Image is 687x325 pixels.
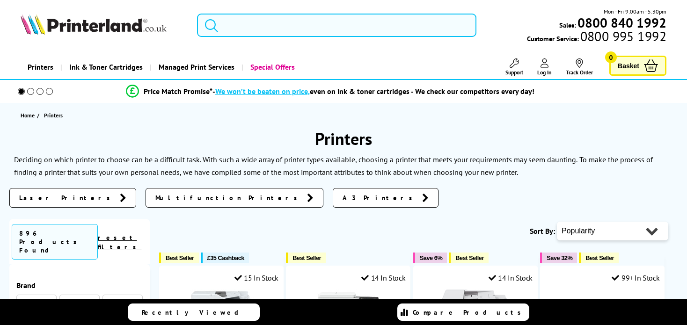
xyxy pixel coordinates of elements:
span: Log In [537,69,552,76]
a: Multifunction Printers [146,188,323,208]
div: 15 In Stock [234,273,278,282]
span: Best Seller [585,254,614,261]
button: Best Seller [286,253,326,263]
a: Special Offers [241,55,302,79]
span: Compare Products [413,308,526,317]
a: Laser Printers [9,188,136,208]
a: Support [505,58,523,76]
a: A3 Printers [333,188,439,208]
a: Printers [21,55,60,79]
span: Save 6% [420,254,442,261]
span: Printers [44,112,63,119]
button: Save 32% [540,253,577,263]
span: Support [505,69,523,76]
span: Best Seller [292,254,321,261]
a: Printerland Logo [21,14,185,36]
span: Multifunction Printers [155,193,302,202]
img: Printerland Logo [21,14,167,35]
span: Laser Printers [19,193,115,202]
button: Save 6% [413,253,447,263]
span: 896 Products Found [12,224,98,260]
a: Compare Products [397,303,529,321]
a: Home [21,110,37,120]
li: modal_Promise [5,83,655,100]
span: 0800 995 1992 [579,32,666,41]
button: Best Seller [159,253,199,263]
span: Ink & Toner Cartridges [69,55,143,79]
span: Basket [618,59,639,72]
a: Ink & Toner Cartridges [60,55,150,79]
span: Best Seller [455,254,484,261]
b: 0800 840 1992 [577,14,666,31]
h1: Printers [9,128,678,150]
span: Customer Service: [527,32,666,43]
a: Track Order [566,58,593,76]
div: 14 In Stock [361,273,405,282]
span: Best Seller [166,254,194,261]
span: Sales: [559,21,576,29]
span: Recently Viewed [142,308,248,317]
span: 0 [605,51,617,63]
span: We won’t be beaten on price, [215,87,310,96]
div: - even on ink & toner cartridges - We check our competitors every day! [212,87,534,96]
a: reset filters [98,233,141,251]
button: Best Seller [579,253,619,263]
a: Managed Print Services [150,55,241,79]
button: Best Seller [449,253,489,263]
div: 14 In Stock [489,273,533,282]
a: Recently Viewed [128,303,260,321]
span: £35 Cashback [207,254,244,261]
div: 99+ In Stock [612,273,659,282]
p: Deciding on which printer to choose can be a difficult task. With such a wide array of printer ty... [14,155,577,164]
span: Brand [16,281,143,290]
button: £35 Cashback [201,253,249,263]
p: To make the process of finding a printer that suits your own personal needs, we have compiled som... [14,155,653,177]
a: Log In [537,58,552,76]
a: Basket 0 [609,56,666,76]
span: A3 Printers [343,193,417,202]
span: Save 32% [547,254,572,261]
span: Price Match Promise* [144,87,212,96]
span: Mon - Fri 9:00am - 5:30pm [604,7,666,16]
span: Sort By: [530,226,555,236]
a: 0800 840 1992 [576,18,666,27]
